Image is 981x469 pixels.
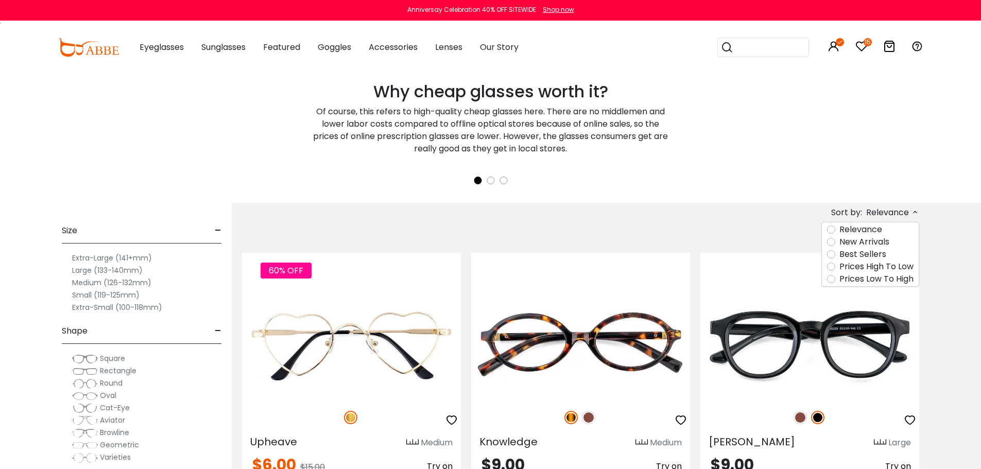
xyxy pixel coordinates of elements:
[888,437,911,449] div: Large
[263,41,300,53] span: Featured
[839,248,886,260] label: Best Sellers
[635,439,648,446] img: size ruler
[480,41,519,53] span: Our Story
[421,437,453,449] div: Medium
[311,106,671,155] p: Of course, this refers to high-quality cheap glasses here. There are no middlemen and lower labor...
[72,289,140,301] label: Small (119-125mm)
[318,41,351,53] span: Goggles
[72,415,98,426] img: Aviator.png
[100,366,136,376] span: Rectangle
[100,403,130,413] span: Cat-Eye
[471,290,690,399] img: Tortoise Knowledge - Acetate ,Universal Bridge Fit
[864,38,872,46] i: 15
[72,252,152,264] label: Extra-Large (141+mm)
[215,319,221,343] span: -
[100,427,129,438] span: Browline
[250,435,297,449] span: Upheave
[866,203,909,222] span: Relevance
[72,301,162,314] label: Extra-Small (100-118mm)
[100,452,131,462] span: Varieties
[543,5,574,14] div: Shop now
[201,41,246,53] span: Sunglasses
[700,290,919,399] img: Black Dotti - Acetate ,Universal Bridge Fit
[311,82,671,101] h2: Why cheap glasses worth it?
[369,41,418,53] span: Accessories
[72,366,98,376] img: Rectangle.png
[242,290,461,399] img: Gold Upheave - Metal ,Adjust Nose Pads
[62,319,88,343] span: Shape
[839,260,914,273] label: Prices High To Low
[435,41,462,53] span: Lenses
[72,354,98,364] img: Square.png
[811,411,824,424] img: Black
[100,353,125,363] span: Square
[839,273,914,285] label: Prices Low To High
[72,440,98,450] img: Geometric.png
[839,236,889,248] label: New Arrivals
[58,38,119,57] img: abbeglasses.com
[72,391,98,401] img: Oval.png
[564,411,578,424] img: Tortoise
[100,415,125,425] span: Aviator
[650,437,682,449] div: Medium
[72,428,98,438] img: Browline.png
[538,5,574,14] a: Shop now
[709,435,795,449] span: [PERSON_NAME]
[72,403,98,413] img: Cat-Eye.png
[100,440,139,450] span: Geometric
[794,411,807,424] img: Brown
[407,5,536,14] div: Anniversay Celebration 40% OFF SITEWIDE
[72,276,151,289] label: Medium (126-132mm)
[479,435,538,449] span: Knowledge
[261,263,312,279] span: 60% OFF
[72,453,98,463] img: Varieties.png
[406,439,419,446] img: size ruler
[215,218,221,243] span: -
[839,223,882,236] label: Relevance
[831,206,862,218] span: Sort by:
[855,42,868,54] a: 15
[582,411,595,424] img: Brown
[72,264,143,276] label: Large (133-140mm)
[874,439,886,446] img: size ruler
[62,218,77,243] span: Size
[344,411,357,424] img: Gold
[72,378,98,389] img: Round.png
[100,378,123,388] span: Round
[100,390,116,401] span: Oval
[140,41,184,53] span: Eyeglasses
